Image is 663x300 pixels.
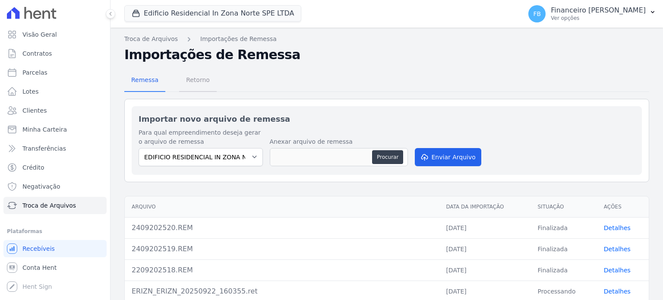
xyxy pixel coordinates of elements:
[372,150,403,164] button: Procurar
[124,69,217,92] nav: Tab selector
[22,106,47,115] span: Clientes
[181,71,215,88] span: Retorno
[530,217,597,238] td: Finalizada
[179,69,217,92] a: Retorno
[22,30,57,39] span: Visão Geral
[604,288,631,295] a: Detalhes
[3,259,107,276] a: Conta Hent
[22,201,76,210] span: Troca de Arquivos
[139,113,635,125] h2: Importar novo arquivo de remessa
[530,238,597,259] td: Finalizada
[3,102,107,119] a: Clientes
[124,5,301,22] button: Edificio Residencial In Zona Norte SPE LTDA
[124,35,178,44] a: Troca de Arquivos
[200,35,277,44] a: Importações de Remessa
[132,286,432,297] div: ERIZN_ERIZN_20250922_160355.ret
[139,128,263,146] label: Para qual empreendimento deseja gerar o arquivo de remessa
[521,2,663,26] button: FB Financeiro [PERSON_NAME] Ver opções
[415,148,481,166] button: Enviar Arquivo
[530,259,597,281] td: Finalizada
[3,45,107,62] a: Contratos
[124,35,649,44] nav: Breadcrumb
[604,267,631,274] a: Detalhes
[22,68,47,77] span: Parcelas
[270,137,408,146] label: Anexar arquivo de remessa
[597,196,649,218] th: Ações
[22,125,67,134] span: Minha Carteira
[3,240,107,257] a: Recebíveis
[22,49,52,58] span: Contratos
[3,121,107,138] a: Minha Carteira
[22,163,44,172] span: Crédito
[439,217,530,238] td: [DATE]
[530,196,597,218] th: Situação
[132,265,432,275] div: 2209202518.REM
[551,6,646,15] p: Financeiro [PERSON_NAME]
[22,244,55,253] span: Recebíveis
[132,244,432,254] div: 2409202519.REM
[124,69,165,92] a: Remessa
[7,226,103,237] div: Plataformas
[551,15,646,22] p: Ver opções
[3,197,107,214] a: Troca de Arquivos
[124,47,649,63] h2: Importações de Remessa
[126,71,164,88] span: Remessa
[3,64,107,81] a: Parcelas
[3,178,107,195] a: Negativação
[22,144,66,153] span: Transferências
[439,259,530,281] td: [DATE]
[604,246,631,253] a: Detalhes
[439,238,530,259] td: [DATE]
[132,223,432,233] div: 2409202520.REM
[604,224,631,231] a: Detalhes
[125,196,439,218] th: Arquivo
[3,83,107,100] a: Lotes
[22,182,60,191] span: Negativação
[439,196,530,218] th: Data da Importação
[533,11,541,17] span: FB
[3,159,107,176] a: Crédito
[22,263,57,272] span: Conta Hent
[3,26,107,43] a: Visão Geral
[3,140,107,157] a: Transferências
[22,87,39,96] span: Lotes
